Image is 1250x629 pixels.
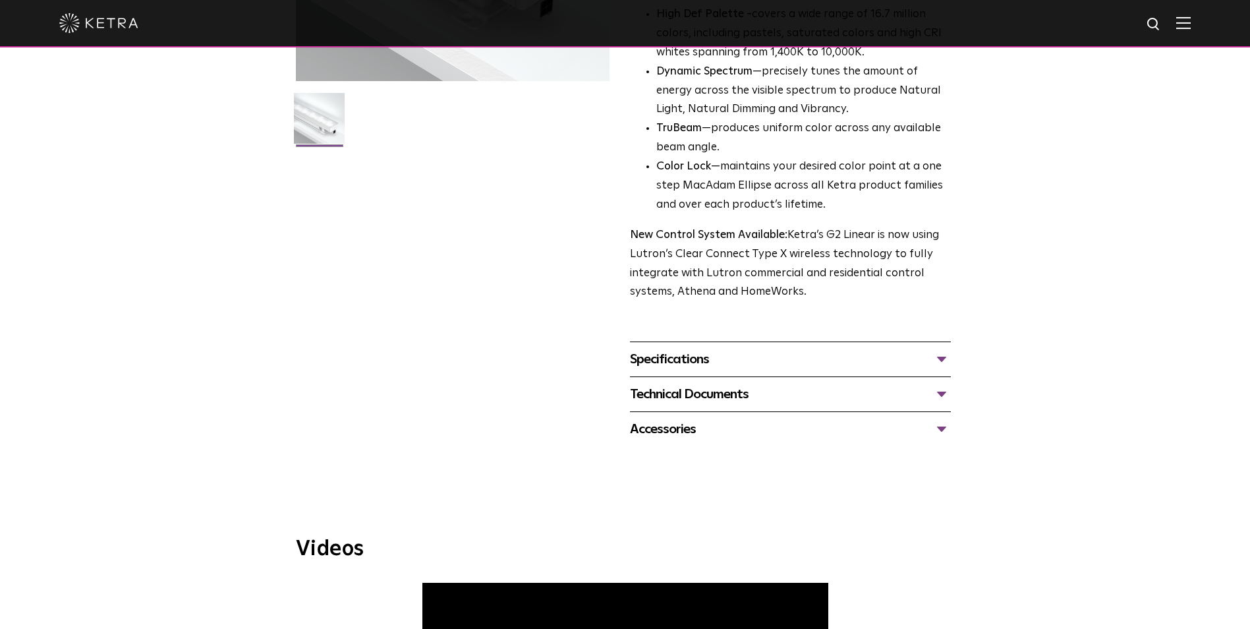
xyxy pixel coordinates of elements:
li: —maintains your desired color point at a one step MacAdam Ellipse across all Ketra product famili... [656,158,951,215]
div: Specifications [630,349,951,370]
strong: TruBeam [656,123,702,134]
img: Hamburger%20Nav.svg [1176,16,1191,29]
p: Ketra’s G2 Linear is now using Lutron’s Clear Connect Type X wireless technology to fully integra... [630,226,951,303]
img: G2-Linear-2021-Web-Square [294,93,345,154]
div: Technical Documents [630,384,951,405]
img: ketra-logo-2019-white [59,13,138,33]
strong: Color Lock [656,161,711,172]
h3: Videos [296,539,955,560]
div: Accessories [630,419,951,440]
img: search icon [1146,16,1162,33]
li: —precisely tunes the amount of energy across the visible spectrum to produce Natural Light, Natur... [656,63,951,120]
li: —produces uniform color across any available beam angle. [656,119,951,158]
strong: New Control System Available: [630,229,787,241]
strong: Dynamic Spectrum [656,66,753,77]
